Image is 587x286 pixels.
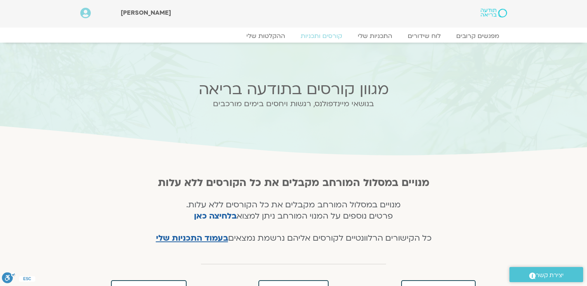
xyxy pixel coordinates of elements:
h4: מנויים במסלול המורחב מקבלים את כל הקורסים ללא עלות. פרטים נוספים על המנוי המורחב ניתן למצוא כל הק... [147,200,440,244]
a: מפגשים קרובים [448,32,507,40]
span: יצירת קשר [536,270,564,281]
a: קורסים ותכניות [293,32,350,40]
span: [PERSON_NAME] [121,9,171,17]
h2: בנושאי מיינדפולנס, רגשות ויחסים בימים מורכבים [142,100,446,108]
a: יצירת קשר [509,267,583,282]
a: בעמוד התכניות שלי [156,233,228,244]
nav: Menu [80,32,507,40]
a: ההקלטות שלי [239,32,293,40]
h2: מנויים במסלול המורחב מקבלים את כל הקורסים ללא עלות [147,177,440,189]
h2: מגוון קורסים בתודעה בריאה [142,81,446,98]
a: התכניות שלי [350,32,400,40]
a: לוח שידורים [400,32,448,40]
a: בלחיצה כאן [194,210,237,222]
